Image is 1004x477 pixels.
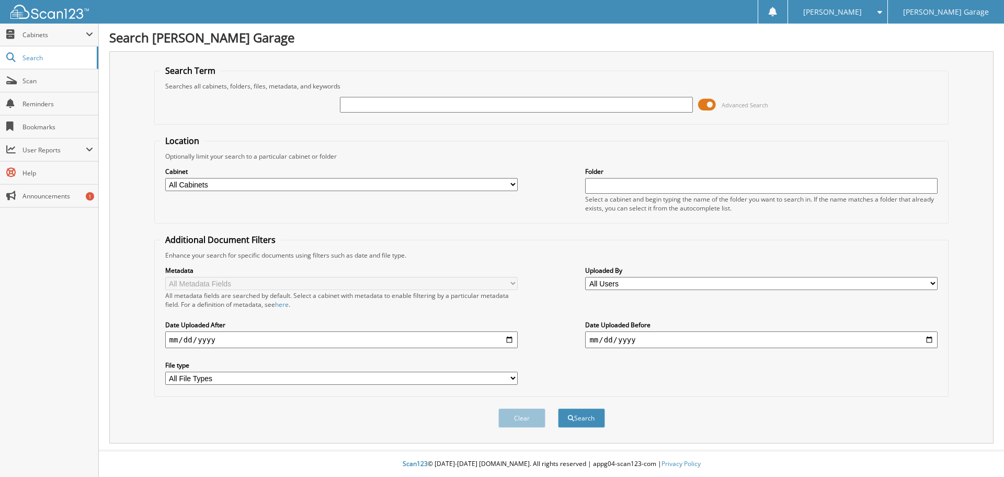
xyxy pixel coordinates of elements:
span: Help [22,169,93,178]
span: User Reports [22,146,86,154]
div: Enhance your search for specific documents using filters such as date and file type. [160,251,943,260]
a: Privacy Policy [661,459,701,468]
span: Scan123 [403,459,428,468]
div: 1 [86,192,94,201]
legend: Additional Document Filters [160,234,281,246]
span: Cabinets [22,30,86,39]
button: Search [558,408,605,428]
span: Announcements [22,192,93,201]
span: Search [22,53,92,62]
label: Date Uploaded Before [585,320,938,329]
iframe: Chat Widget [952,427,1004,477]
label: File type [165,361,518,370]
div: © [DATE]-[DATE] [DOMAIN_NAME]. All rights reserved | appg04-scan123-com | [99,451,1004,477]
h1: Search [PERSON_NAME] Garage [109,29,994,46]
img: scan123-logo-white.svg [10,5,89,19]
legend: Search Term [160,65,221,76]
div: Select a cabinet and begin typing the name of the folder you want to search in. If the name match... [585,195,938,213]
label: Metadata [165,266,518,275]
div: Searches all cabinets, folders, files, metadata, and keywords [160,82,943,91]
span: [PERSON_NAME] [803,9,862,15]
label: Cabinet [165,167,518,176]
input: end [585,331,938,348]
a: here [275,300,289,309]
span: Bookmarks [22,123,93,131]
div: Optionally limit your search to a particular cabinet or folder [160,152,943,161]
button: Clear [498,408,545,428]
label: Uploaded By [585,266,938,275]
label: Folder [585,167,938,176]
span: Scan [22,76,93,85]
div: All metadata fields are searched by default. Select a cabinet with metadata to enable filtering b... [165,291,518,309]
input: start [165,331,518,348]
span: Advanced Search [722,101,768,109]
label: Date Uploaded After [165,320,518,329]
span: [PERSON_NAME] Garage [903,9,989,15]
span: Reminders [22,99,93,108]
legend: Location [160,135,204,147]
